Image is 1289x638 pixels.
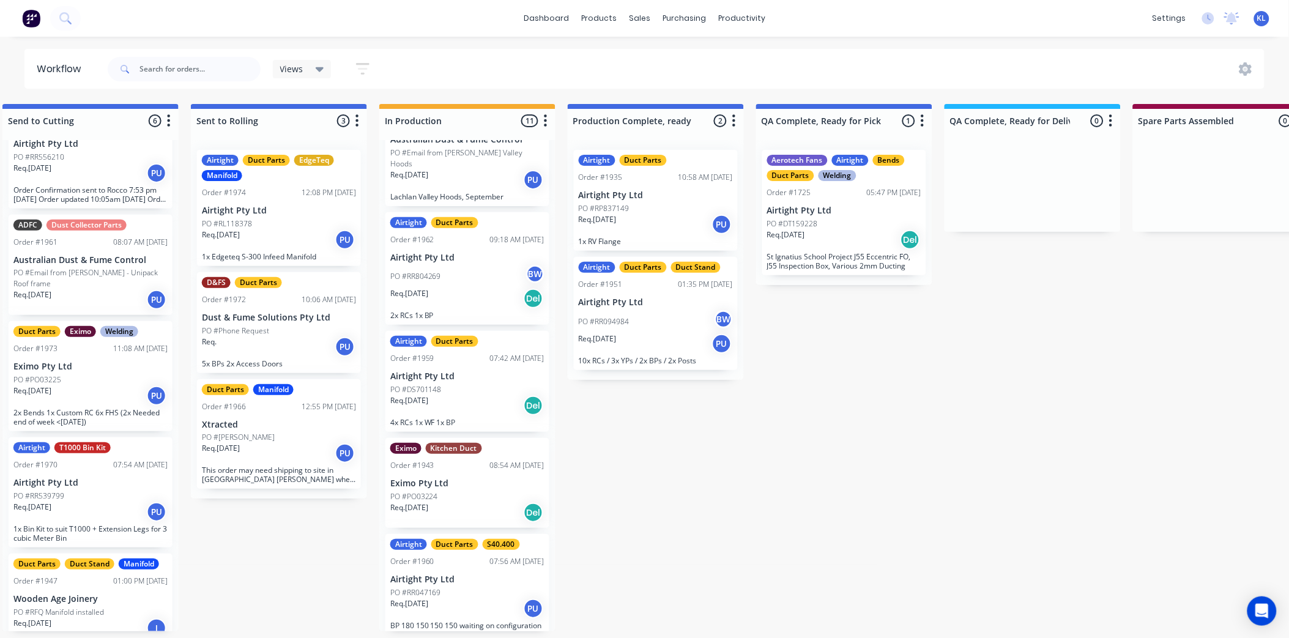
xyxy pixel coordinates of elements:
[873,155,905,166] div: Bends
[390,502,428,513] p: Req. [DATE]
[426,443,482,454] div: Kitchen Duct
[390,395,428,406] p: Req. [DATE]
[147,290,166,310] div: PU
[678,172,733,183] div: 10:58 AM [DATE]
[579,172,623,183] div: Order #1935
[385,331,549,432] div: AirtightDuct PartsOrder #195907:42 AM [DATE]Airtight Pty LtdPO #DS701148Req.[DATE]Del4x RCs 1x WF...
[13,478,168,488] p: Airtight Pty Ltd
[385,94,549,206] div: Australian Dust & Fume ControlPO #Email from [PERSON_NAME] Valley HoodsReq.[DATE]PULachlan Valley...
[13,139,168,149] p: Airtight Pty Ltd
[819,170,856,181] div: Welding
[390,135,544,145] p: Australian Dust & Fume Control
[579,262,615,273] div: Airtight
[767,218,818,229] p: PO #DT159228
[390,384,442,395] p: PO #DS701148
[202,294,246,305] div: Order #1972
[202,384,249,395] div: Duct Parts
[13,152,64,163] p: PO #RR556210
[1146,9,1192,28] div: settings
[202,229,240,240] p: Req. [DATE]
[302,294,356,305] div: 10:06 AM [DATE]
[390,539,427,550] div: Airtight
[202,252,356,261] p: 1x Edgeteq S-300 Infeed Manifold
[767,229,805,240] p: Req. [DATE]
[574,150,738,251] div: AirtightDuct PartsOrder #193510:58 AM [DATE]Airtight Pty LtdPO #RP837149Req.[DATE]PU1x RV Flange
[253,384,294,395] div: Manifold
[13,255,168,265] p: Australian Dust & Fume Control
[579,190,733,201] p: Airtight Pty Ltd
[901,230,920,250] div: Del
[294,155,334,166] div: EdgeTeq
[390,371,544,382] p: Airtight Pty Ltd
[13,442,50,453] div: Airtight
[490,234,544,245] div: 09:18 AM [DATE]
[202,218,252,229] p: PO #RL118378
[13,237,58,248] div: Order #1961
[13,326,61,337] div: Duct Parts
[762,150,926,275] div: Aerotech FansAirtightBendsDuct PartsWeldingOrder #172505:47 PM [DATE]Airtight Pty LtdPO #DT159228...
[518,9,575,28] a: dashboard
[579,356,733,365] p: 10x RCs / 3x YPs / 2x BPs / 2x Posts
[490,460,544,471] div: 08:54 AM [DATE]
[13,491,64,502] p: PO #RR539799
[113,237,168,248] div: 08:07 AM [DATE]
[431,539,478,550] div: Duct Parts
[390,169,428,180] p: Req. [DATE]
[13,594,168,604] p: Wooden Age Joinery
[9,215,173,316] div: ADFCDust Collector PartsOrder #196108:07 AM [DATE]Australian Dust & Fume ControlPO #Email from [P...
[620,155,667,166] div: Duct Parts
[1247,596,1277,626] div: Open Intercom Messenger
[147,502,166,522] div: PU
[202,432,275,443] p: PO #[PERSON_NAME]
[390,217,427,228] div: Airtight
[390,336,427,347] div: Airtight
[113,576,168,587] div: 01:00 PM [DATE]
[9,437,173,547] div: AirtightT1000 Bin KitOrder #197007:54 AM [DATE]Airtight Pty LtdPO #RR539799Req.[DATE]PU1x Bin Kit...
[575,9,623,28] div: products
[202,325,269,336] p: PO #Phone Request
[524,503,543,522] div: Del
[574,257,738,370] div: AirtightDuct PartsDuct StandOrder #195101:35 PM [DATE]Airtight Pty LtdPO #RR094984BWReq.[DATE]PU1...
[13,576,58,587] div: Order #1947
[119,558,159,569] div: Manifold
[197,150,361,266] div: AirtightDuct PartsEdgeTeqManifoldOrder #197412:08 PM [DATE]Airtight Pty LtdPO #RL118378Req.[DATE]...
[715,310,733,328] div: BW
[147,163,166,183] div: PU
[13,220,42,231] div: ADFC
[390,311,544,320] p: 2x RCs 1x BP
[147,618,166,638] div: I
[335,337,355,357] div: PU
[65,326,96,337] div: Eximo
[767,206,921,216] p: Airtight Pty Ltd
[13,385,51,396] p: Req. [DATE]
[13,607,104,618] p: PO #RFQ Manifold installed
[579,333,617,344] p: Req. [DATE]
[280,62,303,75] span: Views
[712,215,732,234] div: PU
[243,155,290,166] div: Duct Parts
[579,214,617,225] p: Req. [DATE]
[390,598,428,609] p: Req. [DATE]
[13,558,61,569] div: Duct Parts
[54,442,111,453] div: T1000 Bin Kit
[867,187,921,198] div: 05:47 PM [DATE]
[524,599,543,618] div: PU
[623,9,656,28] div: sales
[13,289,51,300] p: Req. [DATE]
[390,253,544,263] p: Airtight Pty Ltd
[202,420,356,430] p: Xtracted
[671,262,721,273] div: Duct Stand
[139,57,261,81] input: Search for orders...
[13,618,51,629] p: Req. [DATE]
[490,556,544,567] div: 07:56 AM [DATE]
[202,277,231,288] div: D&FS
[390,147,544,169] p: PO #Email from [PERSON_NAME] Valley Hoods
[767,252,921,270] p: St Ignatius School Project J55 Eccentric FO, J55 Inspection Box, Various 2mm Ducting
[524,289,543,308] div: Del
[202,359,356,368] p: 5x BPs 2x Access Doors
[390,234,434,245] div: Order #1962
[712,9,771,28] div: productivity
[202,401,246,412] div: Order #1966
[13,267,168,289] p: PO #Email from [PERSON_NAME] - Unipack Roof frame
[202,187,246,198] div: Order #1974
